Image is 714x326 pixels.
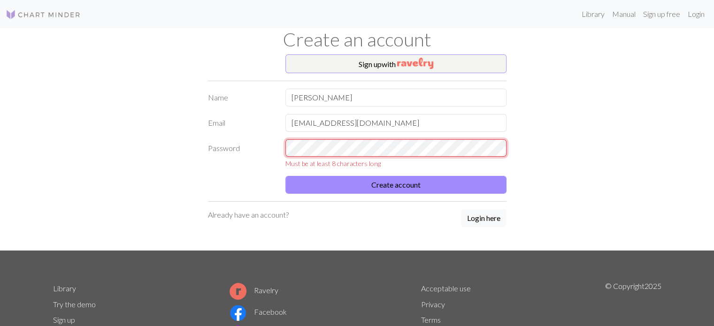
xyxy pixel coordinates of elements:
a: Login [684,5,708,23]
a: Library [578,5,608,23]
img: Facebook logo [230,304,246,321]
a: Manual [608,5,639,23]
div: Must be at least 8 characters long [285,159,507,168]
label: Name [202,89,280,106]
img: Ravelry logo [230,283,246,300]
a: Facebook [230,307,287,316]
img: Ravelry [397,58,433,69]
a: Sign up [53,315,75,324]
button: Login here [461,209,507,227]
img: Logo [6,9,81,20]
label: Password [202,139,280,169]
a: Privacy [421,300,445,309]
a: Try the demo [53,300,96,309]
h1: Create an account [47,28,667,51]
a: Library [53,284,76,293]
button: Create account [285,176,507,194]
button: Sign upwith [285,54,507,73]
a: Acceptable use [421,284,471,293]
a: Sign up free [639,5,684,23]
a: Login here [461,209,507,228]
a: Ravelry [230,286,278,295]
label: Email [202,114,280,132]
p: Already have an account? [208,209,289,220]
a: Terms [421,315,441,324]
